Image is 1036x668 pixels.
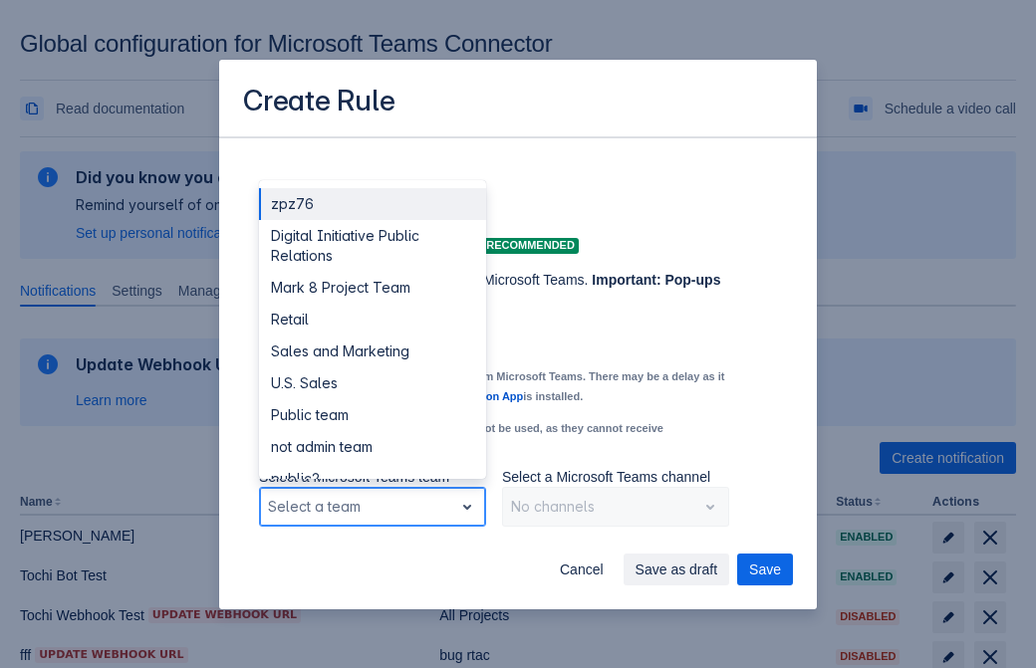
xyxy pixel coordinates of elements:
[259,220,486,272] div: Digital Initiative Public Relations
[259,367,486,399] div: U.S. Sales
[259,539,486,580] p: When you select a team we check that Microsoft Teams Jira Connector bot is installed.
[259,431,486,463] div: not admin team
[548,554,616,585] button: Cancel
[259,304,486,335] div: Retail
[455,495,479,519] span: open
[502,539,729,594] p: If there are no channels, please make sure that Microsoft Teams Jira Connector bot is installed i...
[560,554,604,585] span: Cancel
[259,463,486,495] div: public2
[624,554,730,585] button: Save as draft
[259,188,486,220] div: zpz76
[259,190,761,222] h3: Destination
[636,554,718,585] span: Save as draft
[259,335,486,367] div: Sales and Marketing
[259,272,486,304] div: Mark 8 Project Team
[737,554,793,585] button: Save
[243,84,395,122] h3: Create Rule
[749,554,781,585] span: Save
[259,399,486,431] div: Public team
[259,270,729,310] p: Use below button to get teams from Microsoft Teams.
[482,240,579,251] span: Recommended
[219,136,817,540] div: Scrollable content
[259,370,724,402] small: Authenticate to get teams and channels from Microsoft Teams. There may be a delay as it verifies ...
[502,467,729,487] p: Select a Microsoft Teams channel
